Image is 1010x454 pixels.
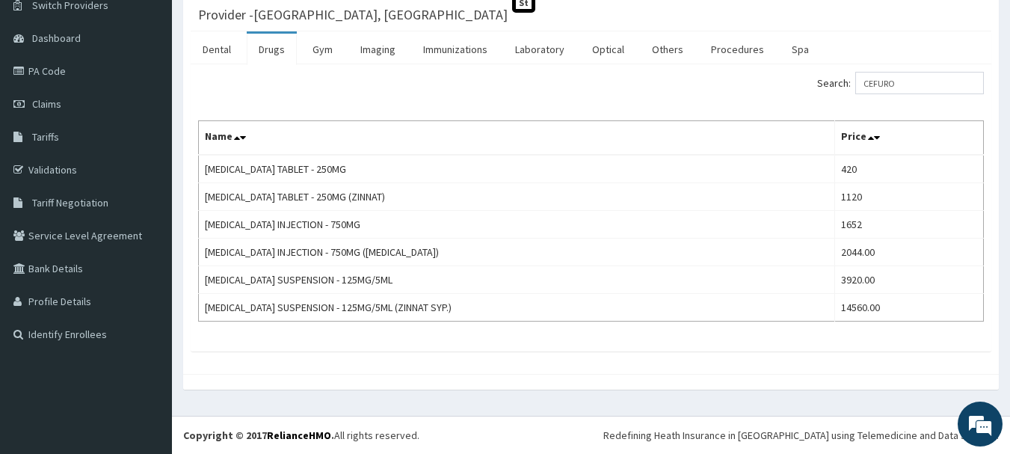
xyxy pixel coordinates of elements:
td: [MEDICAL_DATA] INJECTION - 750MG ([MEDICAL_DATA]) [199,239,835,266]
td: [MEDICAL_DATA] SUSPENSION - 125MG/5ML (ZINNAT SYP.) [199,294,835,322]
div: Minimize live chat window [245,7,281,43]
input: Search: [855,72,984,94]
a: Others [640,34,695,65]
span: Dashboard [32,31,81,45]
td: 14560.00 [835,294,984,322]
span: Tariffs [32,130,59,144]
textarea: Type your message and hit 'Enter' [7,298,285,351]
h3: Provider - [GEOGRAPHIC_DATA], [GEOGRAPHIC_DATA] [198,8,508,22]
td: [MEDICAL_DATA] INJECTION - 750MG [199,211,835,239]
td: [MEDICAL_DATA] TABLET - 250MG (ZINNAT) [199,183,835,211]
td: 420 [835,155,984,183]
span: Tariff Negotiation [32,196,108,209]
a: Laboratory [503,34,576,65]
th: Name [199,121,835,156]
a: Gym [301,34,345,65]
a: Spa [780,34,821,65]
a: Imaging [348,34,407,65]
td: 1120 [835,183,984,211]
a: Immunizations [411,34,499,65]
img: d_794563401_company_1708531726252_794563401 [28,75,61,112]
a: Optical [580,34,636,65]
footer: All rights reserved. [172,416,1010,454]
a: RelianceHMO [267,429,331,442]
strong: Copyright © 2017 . [183,429,334,442]
a: Drugs [247,34,297,65]
td: 3920.00 [835,266,984,294]
a: Procedures [699,34,776,65]
span: Claims [32,97,61,111]
td: 1652 [835,211,984,239]
div: Chat with us now [78,84,251,103]
a: Dental [191,34,243,65]
label: Search: [817,72,984,94]
span: We're online! [87,133,206,284]
td: 2044.00 [835,239,984,266]
th: Price [835,121,984,156]
div: Redefining Heath Insurance in [GEOGRAPHIC_DATA] using Telemedicine and Data Science! [603,428,999,443]
td: [MEDICAL_DATA] SUSPENSION - 125MG/5ML [199,266,835,294]
td: [MEDICAL_DATA] TABLET - 250MG [199,155,835,183]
